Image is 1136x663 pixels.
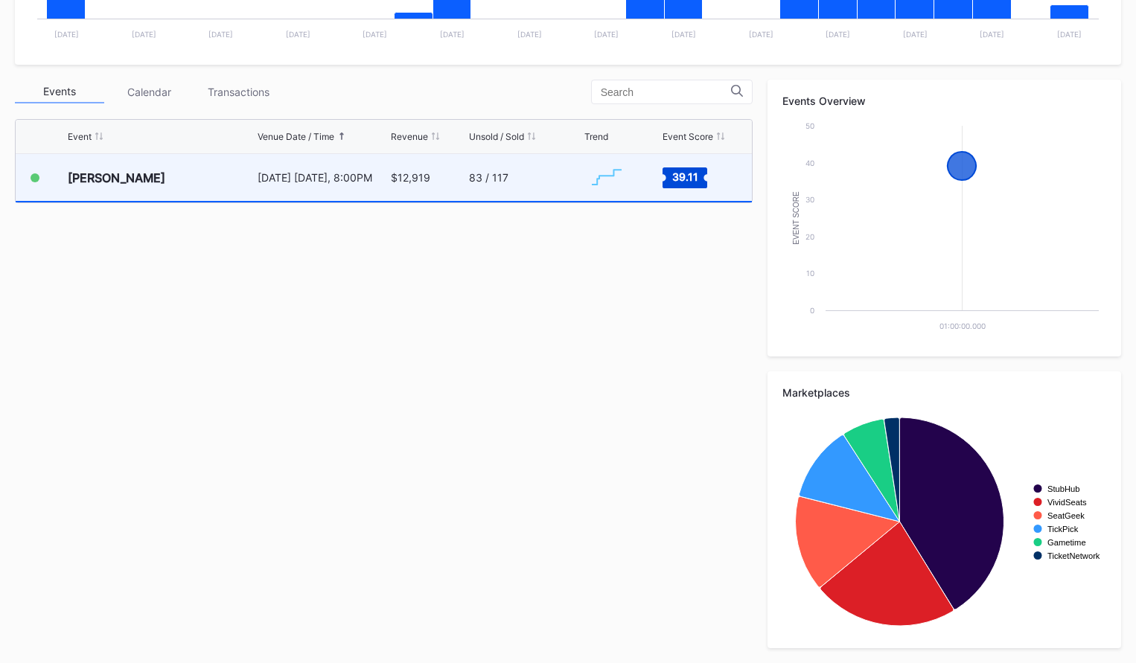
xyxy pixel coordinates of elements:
div: Venue Date / Time [258,131,334,142]
text: [DATE] [54,30,79,39]
div: [PERSON_NAME] [68,170,165,185]
div: Event Score [663,131,713,142]
text: VividSeats [1047,498,1087,507]
div: Events [15,80,104,103]
text: [DATE] [517,30,542,39]
div: Revenue [391,131,428,142]
div: Events Overview [782,95,1106,107]
text: [DATE] [132,30,156,39]
svg: Chart title [782,410,1106,633]
text: 50 [805,121,814,130]
div: [DATE] [DATE], 8:00PM [258,171,388,184]
div: Trend [584,131,608,142]
text: [DATE] [440,30,465,39]
text: [DATE] [903,30,928,39]
text: [DATE] [826,30,850,39]
text: [DATE] [980,30,1004,39]
text: 10 [806,269,814,278]
text: [DATE] [363,30,387,39]
div: Event [68,131,92,142]
text: Gametime [1047,538,1086,547]
text: 01:00:00.000 [939,321,985,330]
div: Transactions [194,80,283,103]
text: TicketNetwork [1047,551,1100,560]
text: [DATE] [208,30,233,39]
text: [DATE] [594,30,619,39]
div: Marketplaces [782,386,1106,399]
text: SeatGeek [1047,511,1085,520]
text: 39.11 [671,170,698,182]
div: Unsold / Sold [469,131,524,142]
text: 0 [810,306,814,315]
text: [DATE] [749,30,773,39]
text: [DATE] [1057,30,1082,39]
svg: Chart title [782,118,1106,342]
text: [DATE] [671,30,696,39]
text: TickPick [1047,525,1079,534]
text: 30 [805,195,814,204]
input: Search [601,86,731,98]
svg: Chart title [584,159,629,196]
text: StubHub [1047,484,1080,493]
div: 83 / 117 [469,171,508,184]
div: $12,919 [391,171,430,184]
text: 40 [805,158,814,167]
text: [DATE] [286,30,310,39]
text: Event Score [792,191,800,245]
text: 20 [805,232,814,241]
div: Calendar [104,80,194,103]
